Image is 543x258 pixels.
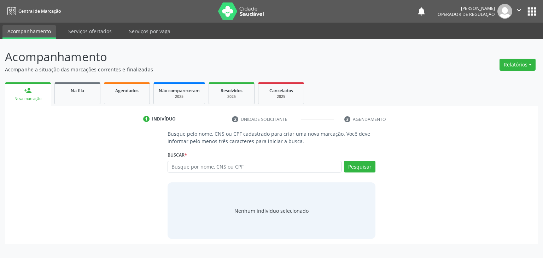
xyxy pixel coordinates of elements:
p: Busque pelo nome, CNS ou CPF cadastrado para criar uma nova marcação. Você deve informar pelo men... [168,130,376,145]
div: 2025 [263,94,299,99]
button:  [512,4,526,19]
div: Indivíduo [152,116,176,122]
button: Pesquisar [344,161,375,173]
button: notifications [416,6,426,16]
button: apps [526,5,538,18]
a: Central de Marcação [5,5,61,17]
div: person_add [24,87,32,94]
a: Acompanhamento [2,25,56,39]
button: Relatórios [500,59,536,71]
span: Agendados [115,88,139,94]
span: Central de Marcação [18,8,61,14]
div: 2025 [214,94,249,99]
p: Acompanhe a situação das marcações correntes e finalizadas [5,66,378,73]
div: Nova marcação [10,96,46,101]
i:  [515,6,523,14]
input: Busque por nome, CNS ou CPF [168,161,342,173]
div: [PERSON_NAME] [438,5,495,11]
img: img [497,4,512,19]
span: Não compareceram [159,88,200,94]
div: 1 [143,116,150,122]
div: Nenhum indivíduo selecionado [234,207,309,215]
div: 2025 [159,94,200,99]
span: Operador de regulação [438,11,495,17]
p: Acompanhamento [5,48,378,66]
span: Na fila [71,88,84,94]
label: Buscar [168,150,187,161]
a: Serviços ofertados [63,25,117,37]
span: Cancelados [269,88,293,94]
span: Resolvidos [221,88,243,94]
a: Serviços por vaga [124,25,175,37]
